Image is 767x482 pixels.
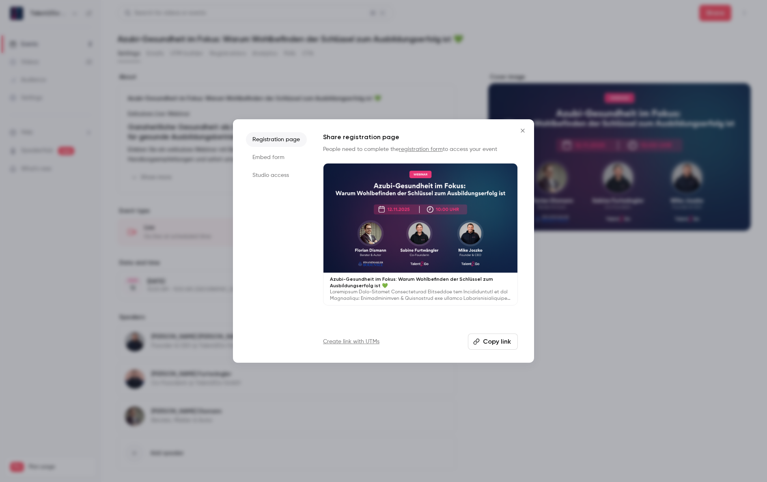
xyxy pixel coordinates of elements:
h1: Share registration page [323,132,518,142]
li: Studio access [246,168,307,183]
li: Registration page [246,132,307,147]
p: Azubi-Gesundheit im Fokus: Warum Wohlbefinden der Schlüssel zum Ausbildungserfolg ist 💚 [330,276,511,289]
button: Copy link [468,334,518,350]
p: People need to complete the to access your event [323,145,518,153]
a: registration form [399,146,443,152]
button: Close [515,123,531,139]
a: Azubi-Gesundheit im Fokus: Warum Wohlbefinden der Schlüssel zum Ausbildungserfolg ist 💚Loremipsum... [323,163,518,306]
p: Loremipsum Dolo-Sitamet Consecteturad Elitseddoe tem Incididuntutl et dol Magnaaliqu: Enimadminim... [330,289,511,302]
a: Create link with UTMs [323,338,379,346]
li: Embed form [246,150,307,165]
